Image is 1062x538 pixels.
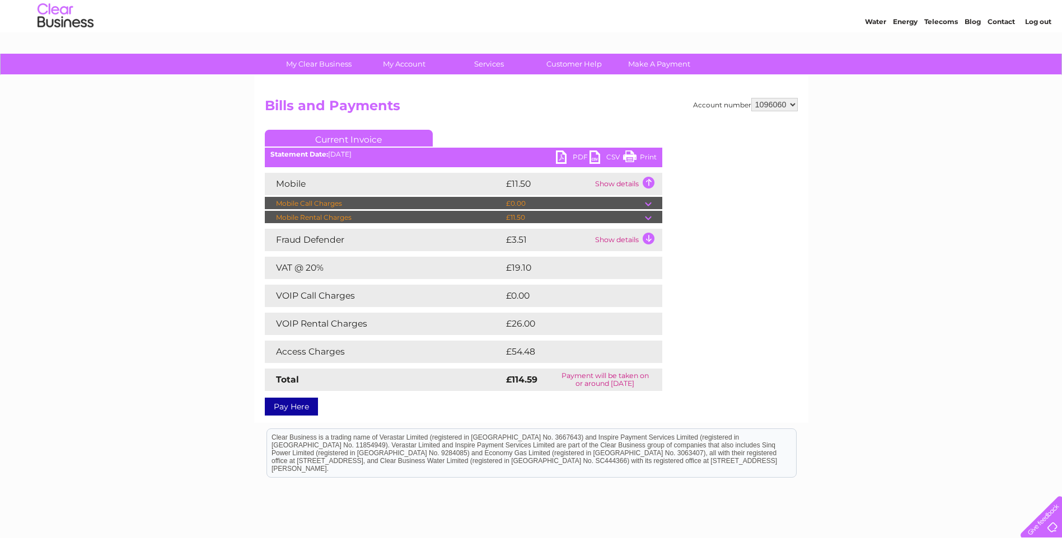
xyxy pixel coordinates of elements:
td: £54.48 [503,341,640,363]
div: [DATE] [265,150,662,158]
td: £19.10 [503,257,638,279]
td: Mobile [265,173,503,195]
b: Statement Date: [270,150,328,158]
a: Current Invoice [265,130,433,147]
div: Clear Business is a trading name of Verastar Limited (registered in [GEOGRAPHIC_DATA] No. 3667643... [267,6,796,54]
img: logo.png [37,29,94,63]
td: VAT @ 20% [265,257,503,279]
td: £11.50 [503,173,592,195]
a: Telecoms [924,48,958,56]
a: Pay Here [265,398,318,416]
a: Customer Help [528,54,620,74]
td: Payment will be taken on or around [DATE] [548,369,662,391]
td: VOIP Rental Charges [265,313,503,335]
a: Log out [1025,48,1051,56]
td: £0.00 [503,197,645,210]
td: £26.00 [503,313,640,335]
td: £3.51 [503,229,592,251]
td: Mobile Rental Charges [265,211,503,224]
a: Services [443,54,535,74]
a: My Clear Business [273,54,365,74]
a: Water [865,48,886,56]
a: Make A Payment [613,54,705,74]
a: Print [623,150,657,167]
div: Account number [693,98,798,111]
a: PDF [556,150,590,167]
a: My Account [358,54,450,74]
td: £11.50 [503,211,645,224]
td: Fraud Defender [265,229,503,251]
a: Contact [988,48,1015,56]
td: Mobile Call Charges [265,197,503,210]
td: VOIP Call Charges [265,285,503,307]
td: £0.00 [503,285,637,307]
a: Blog [965,48,981,56]
strong: £114.59 [506,374,537,385]
a: CSV [590,150,623,167]
a: 0333 014 3131 [851,6,928,20]
h2: Bills and Payments [265,98,798,119]
strong: Total [276,374,299,385]
td: Access Charges [265,341,503,363]
a: Energy [893,48,918,56]
td: Show details [592,173,662,195]
td: Show details [592,229,662,251]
